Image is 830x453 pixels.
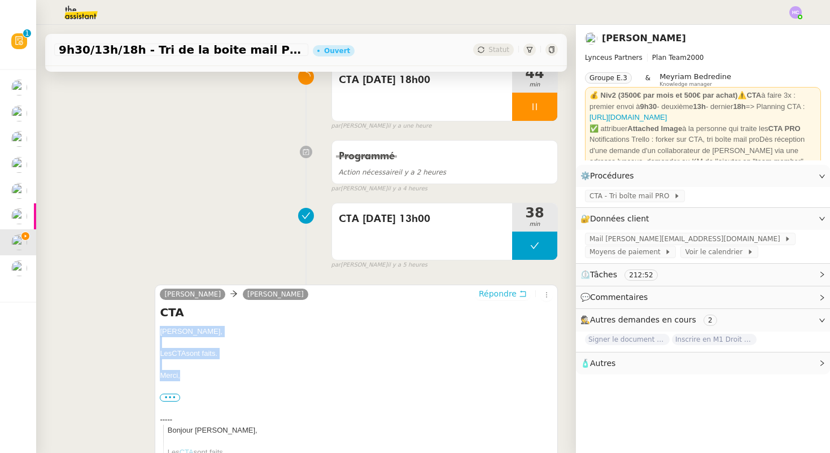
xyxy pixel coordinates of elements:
span: 🔐 [580,212,654,225]
div: Bonjour [PERSON_NAME], [168,425,553,436]
img: users%2FALbeyncImohZ70oG2ud0kR03zez1%2Favatar%2F645c5494-5e49-4313-a752-3cbe407590be [11,208,27,224]
img: users%2Fa6PbEmLwvGXylUqKytRPpDpAx153%2Favatar%2Ffanny.png [11,106,27,121]
strong: 9h30 [640,102,657,111]
span: Mail [PERSON_NAME][EMAIL_ADDRESS][DOMAIN_NAME] [589,233,784,245]
nz-tag: 2 [704,315,717,326]
nz-badge-sup: 1 [23,29,31,37]
span: Signer le document par [PERSON_NAME] [585,334,670,345]
a: [URL][DOMAIN_NAME] [589,113,667,121]
span: Données client [590,214,649,223]
img: users%2FTDxDvmCjFdN3QFePFNGdQUcJcQk1%2Favatar%2F0cfb3a67-8790-4592-a9ec-92226c678442 [585,32,597,45]
span: 2000 [687,54,704,62]
span: 9h30/13h/18h - Tri de la boite mail PRO - 22 août 2025 [59,44,304,55]
span: par [331,184,341,194]
span: 💬 [580,293,653,302]
span: il y a 5 heures [387,260,427,270]
a: [PERSON_NAME] [243,289,308,299]
strong: CTA [746,91,761,99]
div: ✅ attribuer à la personne qui traite les [589,123,816,134]
span: Action nécessaire [339,168,399,176]
div: 🧴Autres [576,352,830,374]
span: ⚙️ [580,169,639,182]
div: 💬Commentaires [576,286,830,308]
div: ⚠️ à faire 3x : premier envoi à - deuxième - dernier => Planning CTA : [589,90,816,123]
nz-tag: Groupe E.3 [585,72,632,84]
span: 38 [512,206,557,220]
div: Ouvert [324,47,350,54]
strong: 💰 Niv2 (3500€ par mois et 500€ par achat) [589,91,737,99]
span: Moyens de paiement [589,246,665,258]
img: svg [789,6,802,19]
span: CTA [DATE] 18h00 [339,72,505,89]
nz-tag: 212:52 [624,269,657,281]
span: il y a une heure [387,121,431,131]
img: users%2FNmPW3RcGagVdwlUj0SIRjiM8zA23%2Favatar%2Fb3e8f68e-88d8-429d-a2bd-00fb6f2d12db [11,183,27,199]
div: Les sont faits. [160,348,553,359]
span: Inscrire en M1 Droit des affaires [672,334,757,345]
strong: CTA PRO [768,124,801,133]
span: Lynceus Partners [585,54,643,62]
span: il y a 2 heures [339,168,447,176]
span: Plan Team [652,54,687,62]
p: 1 [25,29,29,40]
span: Commentaires [590,293,648,302]
div: ----- [160,414,553,425]
span: CTA - Tri boîte mail PRO [589,190,674,202]
span: Autres demandes en cours [590,315,696,324]
h4: CTA [160,304,553,320]
span: Programmé [339,151,395,162]
div: 🔐Données client [576,208,830,230]
span: Meyriam Bedredine [659,72,731,81]
app-user-label: Knowledge manager [659,72,731,87]
span: Tâches [590,270,617,279]
a: [PERSON_NAME] [160,289,225,299]
span: Voir le calendrier [685,246,746,258]
img: users%2FTDxDvmCjFdN3QFePFNGdQUcJcQk1%2Favatar%2F0cfb3a67-8790-4592-a9ec-92226c678442 [11,260,27,276]
div: Merci, [160,370,553,381]
div: ⚙️Procédures [576,165,830,187]
strong: 18h [733,102,745,111]
span: Statut [488,46,509,54]
span: Procédures [590,171,634,180]
a: [PERSON_NAME] [602,33,686,43]
button: Répondre [475,288,531,300]
img: users%2Fa6PbEmLwvGXylUqKytRPpDpAx153%2Favatar%2Ffanny.png [11,157,27,173]
strong: Attached Image [627,124,682,133]
span: 🕵️ [580,315,722,324]
span: par [331,121,341,131]
span: & [645,72,650,87]
label: ••• [160,394,180,402]
span: il y a 4 heures [387,184,427,194]
div: 🕵️Autres demandes en cours 2 [576,309,830,331]
div: Notifications Trello : forker sur CTA, tri boîte mail proDès réception d'une demande d'un collabo... [589,134,816,167]
span: min [512,80,557,90]
small: [PERSON_NAME] [331,121,432,131]
div: [PERSON_NAME], [160,326,553,337]
img: users%2FTDxDvmCjFdN3QFePFNGdQUcJcQk1%2Favatar%2F0cfb3a67-8790-4592-a9ec-92226c678442 [11,234,27,250]
small: [PERSON_NAME] [331,184,427,194]
img: users%2Fa6PbEmLwvGXylUqKytRPpDpAx153%2Favatar%2Ffanny.png [11,131,27,147]
strong: 13h [693,102,706,111]
img: users%2Fa6PbEmLwvGXylUqKytRPpDpAx153%2Favatar%2Ffanny.png [11,80,27,95]
span: CTA [DATE] 13h00 [339,211,505,228]
span: Répondre [479,288,517,299]
span: min [512,220,557,229]
span: par [331,260,341,270]
span: ⏲️ [580,270,667,279]
small: [PERSON_NAME] [331,260,427,270]
div: ⏲️Tâches 212:52 [576,264,830,286]
span: 44 [512,67,557,80]
span: 🧴 [580,359,615,368]
span: Knowledge manager [659,81,712,88]
a: CTA [172,349,186,358]
span: Autres [590,359,615,368]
